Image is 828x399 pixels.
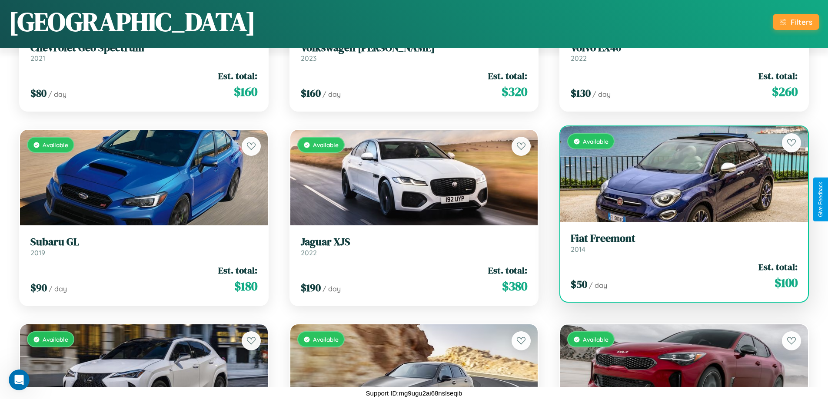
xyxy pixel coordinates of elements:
span: Available [313,141,339,148]
h1: [GEOGRAPHIC_DATA] [9,4,256,40]
a: Subaru GL2019 [30,236,257,257]
span: Est. total: [488,264,527,277]
span: $ 260 [772,83,798,100]
p: Support ID: mg9ugu2ai68nslseqib [366,387,462,399]
div: Give Feedback [818,182,824,217]
span: Available [583,138,609,145]
span: 2019 [30,248,45,257]
span: / day [49,284,67,293]
span: / day [323,90,341,99]
h3: Chevrolet Geo Spectrum [30,42,257,54]
a: Volkswagen [PERSON_NAME]2023 [301,42,528,63]
h3: Volkswagen [PERSON_NAME] [301,42,528,54]
span: 2022 [301,248,317,257]
a: Jaguar XJS2022 [301,236,528,257]
iframe: Intercom live chat [9,369,30,390]
span: / day [589,281,607,290]
span: $ 380 [502,277,527,295]
a: Chevrolet Geo Spectrum2021 [30,42,257,63]
span: Est. total: [218,69,257,82]
span: Est. total: [758,69,798,82]
span: Available [313,336,339,343]
span: Available [43,336,68,343]
span: $ 100 [775,274,798,291]
span: Available [43,141,68,148]
h3: Fiat Freemont [571,232,798,245]
span: / day [323,284,341,293]
span: $ 130 [571,86,591,100]
span: Est. total: [488,69,527,82]
a: Fiat Freemont2014 [571,232,798,254]
span: Available [583,336,609,343]
span: / day [592,90,611,99]
a: Volvo EX402022 [571,42,798,63]
div: Filters [791,17,812,26]
span: / day [48,90,67,99]
span: $ 80 [30,86,47,100]
h3: Jaguar XJS [301,236,528,248]
span: Est. total: [758,261,798,273]
span: $ 190 [301,280,321,295]
span: $ 160 [301,86,321,100]
button: Filters [773,14,819,30]
span: Est. total: [218,264,257,277]
span: 2023 [301,54,316,63]
h3: Subaru GL [30,236,257,248]
span: 2021 [30,54,45,63]
span: $ 160 [234,83,257,100]
span: $ 90 [30,280,47,295]
span: 2022 [571,54,587,63]
span: 2014 [571,245,585,254]
span: $ 50 [571,277,587,291]
span: $ 180 [234,277,257,295]
span: $ 320 [502,83,527,100]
